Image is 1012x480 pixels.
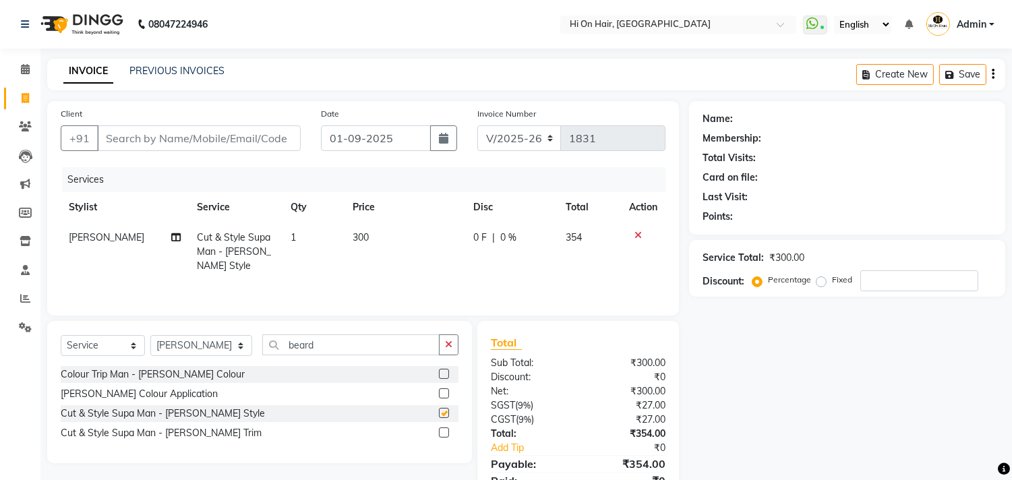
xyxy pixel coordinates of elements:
label: Date [321,108,339,120]
th: Price [345,192,465,222]
label: Client [61,108,82,120]
div: Service Total: [703,251,764,265]
a: INVOICE [63,59,113,84]
div: [PERSON_NAME] Colour Application [61,387,218,401]
span: 9% [518,414,531,425]
div: Total: [481,427,578,441]
th: Qty [282,192,345,222]
div: ₹0 [578,370,676,384]
span: 9% [518,400,531,411]
div: ₹300.00 [578,384,676,398]
div: Discount: [703,274,744,289]
div: Total Visits: [703,151,756,165]
label: Percentage [768,274,811,286]
label: Invoice Number [477,108,536,120]
div: ₹354.00 [578,427,676,441]
div: Colour Trip Man - [PERSON_NAME] Colour [61,367,245,382]
span: | [492,231,495,245]
div: Payable: [481,456,578,472]
div: Cut & Style Supa Man - [PERSON_NAME] Style [61,407,265,421]
span: 0 % [500,231,516,245]
a: PREVIOUS INVOICES [129,65,225,77]
div: Net: [481,384,578,398]
th: Service [189,192,283,222]
span: CGST [491,413,516,425]
th: Action [621,192,665,222]
span: Admin [957,18,986,32]
div: ₹27.00 [578,413,676,427]
div: ( ) [481,398,578,413]
span: 1 [291,231,296,243]
div: Name: [703,112,733,126]
div: ( ) [481,413,578,427]
span: Total [491,336,522,350]
button: Save [939,64,986,85]
div: Services [62,167,676,192]
th: Disc [465,192,558,222]
button: Create New [856,64,934,85]
img: logo [34,5,127,43]
div: ₹300.00 [769,251,804,265]
div: Cut & Style Supa Man - [PERSON_NAME] Trim [61,426,262,440]
div: ₹354.00 [578,456,676,472]
div: Points: [703,210,733,224]
div: Card on file: [703,171,758,185]
input: Search or Scan [262,334,440,355]
div: Sub Total: [481,356,578,370]
div: Discount: [481,370,578,384]
span: 300 [353,231,369,243]
a: Add Tip [481,441,595,455]
span: SGST [491,399,515,411]
div: ₹0 [595,441,676,455]
span: 354 [566,231,583,243]
div: Membership: [703,131,761,146]
span: Cut & Style Supa Man - [PERSON_NAME] Style [198,231,272,272]
div: ₹27.00 [578,398,676,413]
span: 0 F [473,231,487,245]
div: Last Visit: [703,190,748,204]
input: Search by Name/Mobile/Email/Code [97,125,301,151]
label: Fixed [832,274,852,286]
th: Stylist [61,192,189,222]
span: [PERSON_NAME] [69,231,144,243]
div: ₹300.00 [578,356,676,370]
button: +91 [61,125,98,151]
b: 08047224946 [148,5,208,43]
img: Admin [926,12,950,36]
th: Total [558,192,622,222]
